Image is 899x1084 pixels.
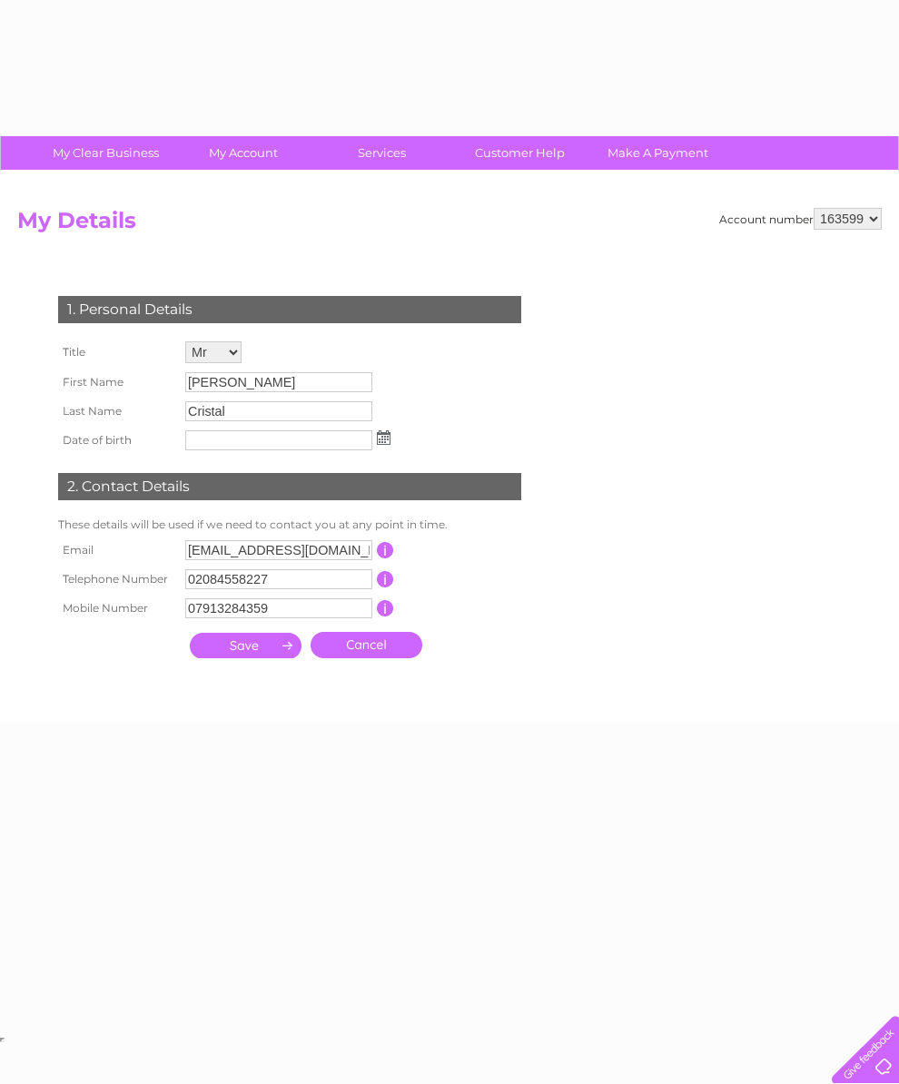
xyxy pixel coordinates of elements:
input: Information [377,542,394,558]
input: Information [377,600,394,616]
input: Submit [190,633,301,658]
th: Title [54,337,181,368]
th: Date of birth [54,426,181,455]
div: 1. Personal Details [58,296,521,323]
td: These details will be used if we need to contact you at any point in time. [54,514,526,536]
img: ... [377,430,390,445]
a: Make A Payment [583,136,733,170]
th: First Name [54,368,181,397]
th: Email [54,536,181,565]
a: My Clear Business [31,136,181,170]
th: Mobile Number [54,594,181,623]
div: 2. Contact Details [58,473,521,500]
a: Cancel [311,632,422,658]
a: Services [307,136,457,170]
div: Account number [719,208,882,230]
h2: My Details [17,208,882,242]
input: Information [377,571,394,587]
a: My Account [169,136,319,170]
a: Customer Help [445,136,595,170]
th: Last Name [54,397,181,426]
th: Telephone Number [54,565,181,594]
